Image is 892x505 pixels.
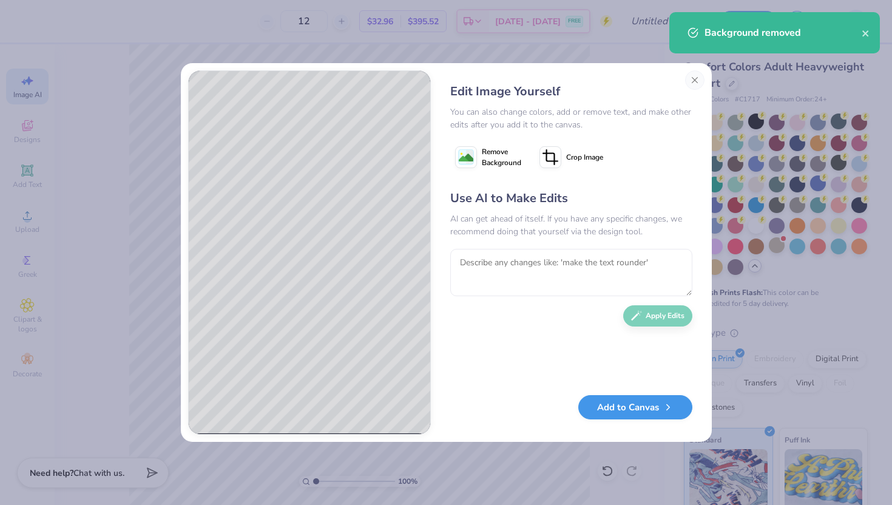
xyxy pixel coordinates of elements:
[685,70,704,90] button: Close
[578,395,692,420] button: Add to Canvas
[482,146,521,168] span: Remove Background
[450,142,526,172] button: Remove Background
[450,189,692,208] div: Use AI to Make Edits
[450,106,692,131] div: You can also change colors, add or remove text, and make other edits after you add it to the canvas.
[862,25,870,40] button: close
[450,83,692,101] div: Edit Image Yourself
[535,142,610,172] button: Crop Image
[450,212,692,238] div: AI can get ahead of itself. If you have any specific changes, we recommend doing that yourself vi...
[704,25,862,40] div: Background removed
[566,152,603,163] span: Crop Image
